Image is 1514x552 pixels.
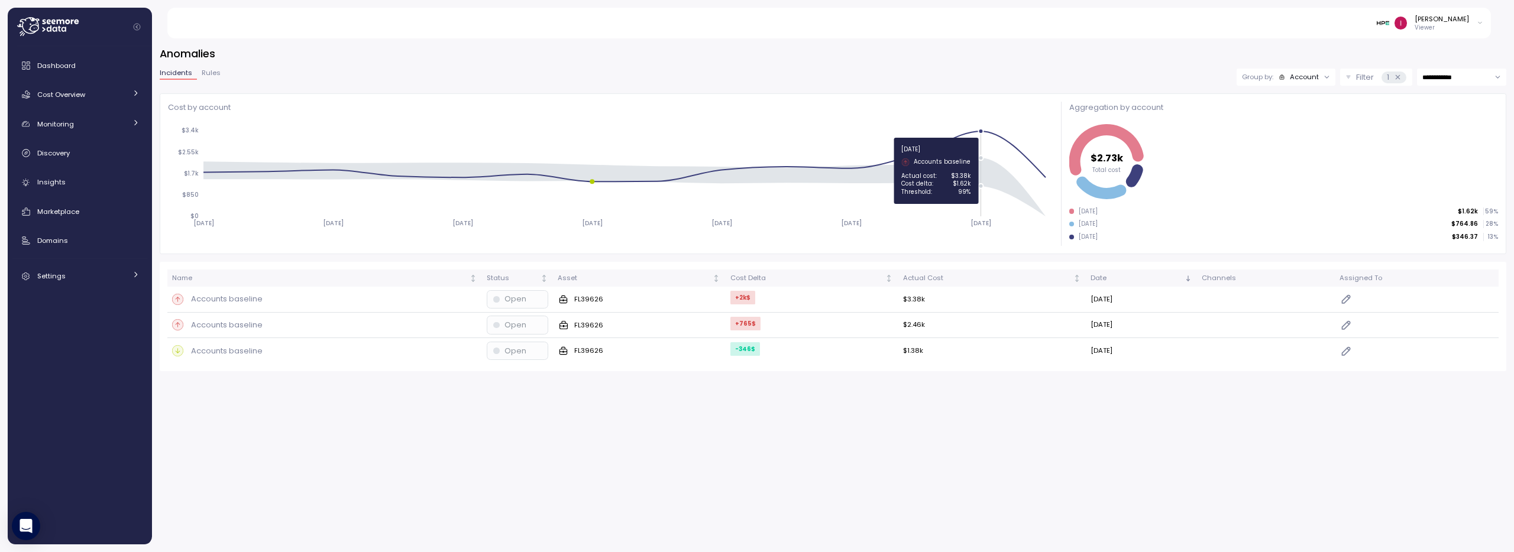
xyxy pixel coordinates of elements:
div: [DATE] [1079,207,1098,216]
tspan: [DATE] [581,219,602,226]
a: Dashboard [12,54,147,77]
td: $1.38k [898,338,1086,363]
tspan: [DATE] [193,219,213,226]
div: Name [172,273,467,284]
a: Cost Overview [12,83,147,106]
p: $346.37 [1452,233,1478,241]
button: Collapse navigation [130,22,144,31]
span: Settings [37,271,66,281]
img: ACg8ocKLuhHFaZBJRg6H14Zm3JrTaqN1bnDy5ohLcNYWE-rfMITsOg=s96-c [1395,17,1407,29]
tspan: $3.4k [182,126,199,134]
span: Insights [37,177,66,187]
div: Date [1091,273,1182,284]
p: FL39626 [574,320,603,330]
tspan: $0 [190,212,199,220]
p: Accounts baseline [191,293,263,305]
div: [PERSON_NAME] [1415,14,1469,24]
tspan: [DATE] [970,219,991,226]
p: 28 % [1484,220,1498,228]
tspan: [DATE] [322,219,343,226]
img: 68775d04603bbb24c1223a5b.PNG [1377,17,1389,29]
div: +2k $ [730,291,755,304]
div: Channels [1202,273,1330,284]
p: Accounts baseline [191,319,263,331]
th: DateSorted descending [1086,269,1198,287]
a: Insights [12,171,147,194]
th: Cost DeltaNot sorted [726,269,898,287]
td: [DATE] [1086,338,1198,363]
div: Not sorted [469,274,477,283]
td: [DATE] [1086,313,1198,339]
span: Cost Overview [37,90,85,99]
h3: Anomalies [160,46,1506,61]
p: Accounts baseline [191,345,263,357]
div: [DATE] [1079,233,1098,241]
a: Settings [12,264,147,288]
p: 59 % [1484,207,1498,216]
p: Open [504,345,526,357]
th: AssetNot sorted [553,269,725,287]
div: Actual Cost [903,273,1071,284]
p: Open [504,319,526,331]
div: Not sorted [540,274,548,283]
tspan: [DATE] [841,219,862,226]
p: Filter [1356,72,1374,83]
tspan: $1.7k [184,169,199,177]
div: Sorted descending [1184,274,1192,283]
button: Open [487,342,548,359]
tspan: $850 [182,191,199,199]
span: Dashboard [37,61,76,70]
span: Marketplace [37,207,79,216]
button: Open [487,291,548,308]
a: Discovery [12,141,147,165]
div: [DATE] [1079,220,1098,228]
button: Filter1 [1340,69,1412,86]
div: Asset [558,273,710,284]
div: Assigned To [1340,273,1494,284]
a: Domains [12,229,147,252]
p: $1.62k [1458,207,1478,216]
div: Account [1290,72,1319,82]
span: Incidents [160,70,192,76]
tspan: Total cost [1092,167,1121,174]
td: [DATE] [1086,287,1198,313]
span: Monitoring [37,119,74,129]
div: Not sorted [1073,274,1081,283]
span: Domains [37,236,68,245]
th: StatusNot sorted [482,269,553,287]
th: Actual CostNot sorted [898,269,1086,287]
th: NameNot sorted [167,269,482,287]
div: Not sorted [885,274,893,283]
tspan: [DATE] [711,219,732,226]
span: Rules [202,70,221,76]
div: Cost Delta [730,273,884,284]
tspan: [DATE] [452,219,473,226]
p: Cost by account [168,102,1052,113]
a: Marketplace [12,200,147,223]
p: Aggregation by account [1069,102,1498,113]
div: Open Intercom Messenger [12,512,40,540]
p: Open [504,293,526,305]
p: 1 [1387,72,1389,83]
button: Open [487,316,548,333]
div: +765 $ [730,317,761,330]
tspan: $2.55k [178,148,199,155]
a: Monitoring [12,112,147,136]
p: $764.86 [1451,220,1478,228]
p: Viewer [1415,24,1469,32]
td: $3.38k [898,287,1086,313]
span: Discovery [37,148,70,158]
div: Not sorted [712,274,720,283]
td: $2.46k [898,313,1086,339]
p: Group by: [1242,72,1273,82]
p: FL39626 [574,346,603,355]
tspan: $2.73k [1091,151,1124,165]
p: 13 % [1484,233,1498,241]
p: FL39626 [574,294,603,304]
div: Status [487,273,538,284]
div: -346 $ [730,342,760,356]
